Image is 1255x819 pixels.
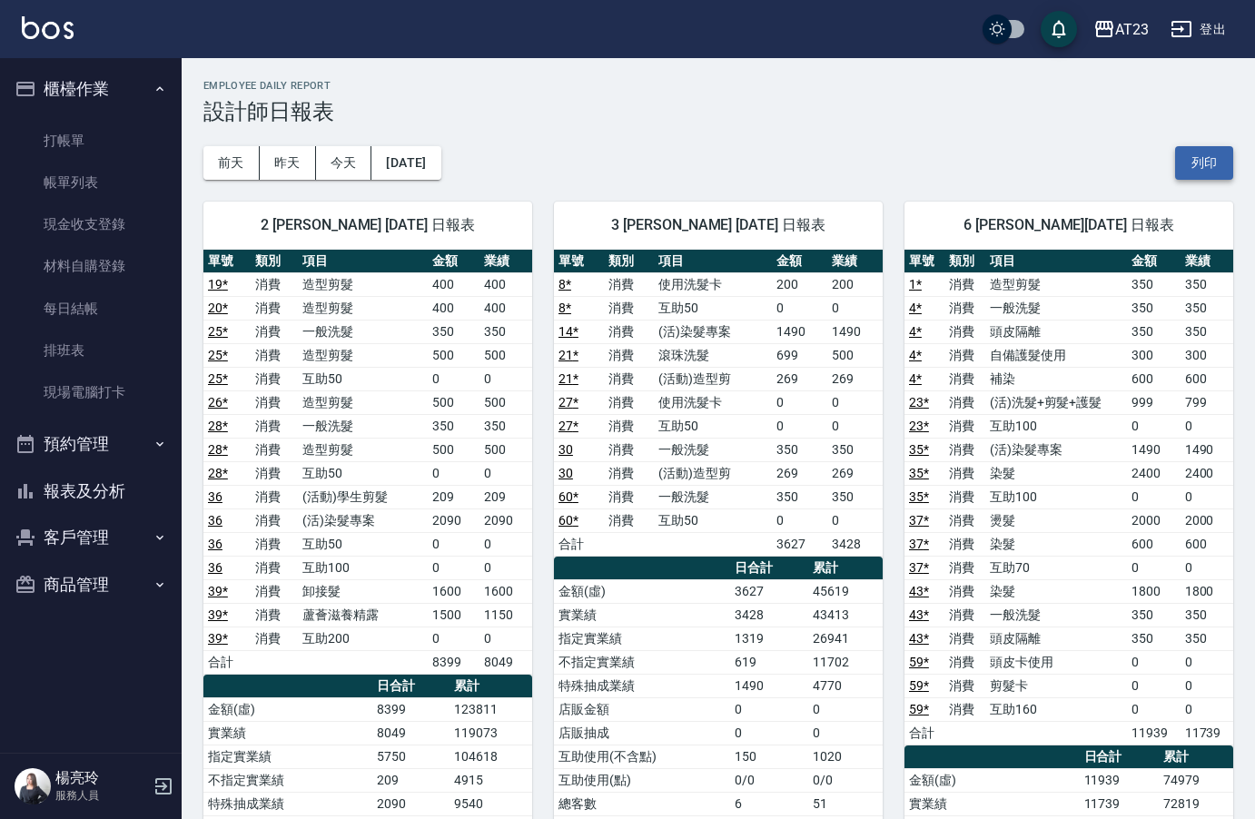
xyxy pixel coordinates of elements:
[827,367,883,390] td: 269
[251,250,298,273] th: 類別
[808,745,883,768] td: 1020
[944,697,984,721] td: 消費
[428,367,480,390] td: 0
[428,485,480,508] td: 209
[654,367,772,390] td: (活動)造型剪
[298,272,428,296] td: 造型剪髮
[944,485,984,508] td: 消費
[604,367,654,390] td: 消費
[7,120,174,162] a: 打帳單
[479,556,532,579] td: 0
[1127,296,1180,320] td: 350
[203,792,372,815] td: 特殊抽成業績
[7,371,174,413] a: 現場電腦打卡
[654,272,772,296] td: 使用洗髮卡
[827,296,883,320] td: 0
[372,675,450,698] th: 日合計
[428,508,480,532] td: 2090
[772,272,827,296] td: 200
[772,250,827,273] th: 金額
[558,466,573,480] a: 30
[1127,556,1180,579] td: 0
[1181,627,1233,650] td: 350
[654,461,772,485] td: (活動)造型剪
[55,769,148,787] h5: 楊亮玲
[1181,296,1233,320] td: 350
[1127,674,1180,697] td: 0
[944,367,984,390] td: 消費
[654,343,772,367] td: 滾珠洗髮
[944,296,984,320] td: 消費
[428,414,480,438] td: 350
[203,650,251,674] td: 合計
[251,367,298,390] td: 消費
[1159,745,1233,769] th: 累計
[604,390,654,414] td: 消費
[225,216,510,234] span: 2 [PERSON_NAME] [DATE] 日報表
[428,390,480,414] td: 500
[808,579,883,603] td: 45619
[428,650,480,674] td: 8399
[251,414,298,438] td: 消費
[479,296,532,320] td: 400
[604,296,654,320] td: 消費
[450,697,532,721] td: 123811
[654,250,772,273] th: 項目
[203,80,1233,92] h2: Employee Daily Report
[298,579,428,603] td: 卸接髮
[944,532,984,556] td: 消費
[479,508,532,532] td: 2090
[827,438,883,461] td: 350
[985,556,1127,579] td: 互助70
[55,787,148,804] p: 服務人員
[298,343,428,367] td: 造型剪髮
[203,146,260,180] button: 前天
[1181,579,1233,603] td: 1800
[985,414,1127,438] td: 互助100
[554,250,883,557] table: a dense table
[985,461,1127,485] td: 染髮
[808,697,883,721] td: 0
[554,768,730,792] td: 互助使用(點)
[1115,18,1149,41] div: AT23
[827,272,883,296] td: 200
[985,697,1127,721] td: 互助160
[772,296,827,320] td: 0
[554,532,604,556] td: 合計
[1127,367,1180,390] td: 600
[428,320,480,343] td: 350
[1181,390,1233,414] td: 799
[827,508,883,532] td: 0
[772,320,827,343] td: 1490
[479,650,532,674] td: 8049
[7,561,174,608] button: 商品管理
[604,508,654,532] td: 消費
[298,367,428,390] td: 互助50
[428,296,480,320] td: 400
[479,603,532,627] td: 1150
[1127,250,1180,273] th: 金額
[827,485,883,508] td: 350
[1127,343,1180,367] td: 300
[203,250,251,273] th: 單號
[251,603,298,627] td: 消費
[479,414,532,438] td: 350
[1080,768,1160,792] td: 11939
[904,721,944,745] td: 合計
[944,461,984,485] td: 消費
[1181,343,1233,367] td: 300
[827,461,883,485] td: 269
[944,674,984,697] td: 消費
[1181,697,1233,721] td: 0
[827,343,883,367] td: 500
[203,99,1233,124] h3: 設計師日報表
[654,485,772,508] td: 一般洗髮
[1127,579,1180,603] td: 1800
[944,556,984,579] td: 消費
[554,697,730,721] td: 店販金額
[251,579,298,603] td: 消費
[554,792,730,815] td: 總客數
[1181,650,1233,674] td: 0
[730,745,808,768] td: 150
[251,556,298,579] td: 消費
